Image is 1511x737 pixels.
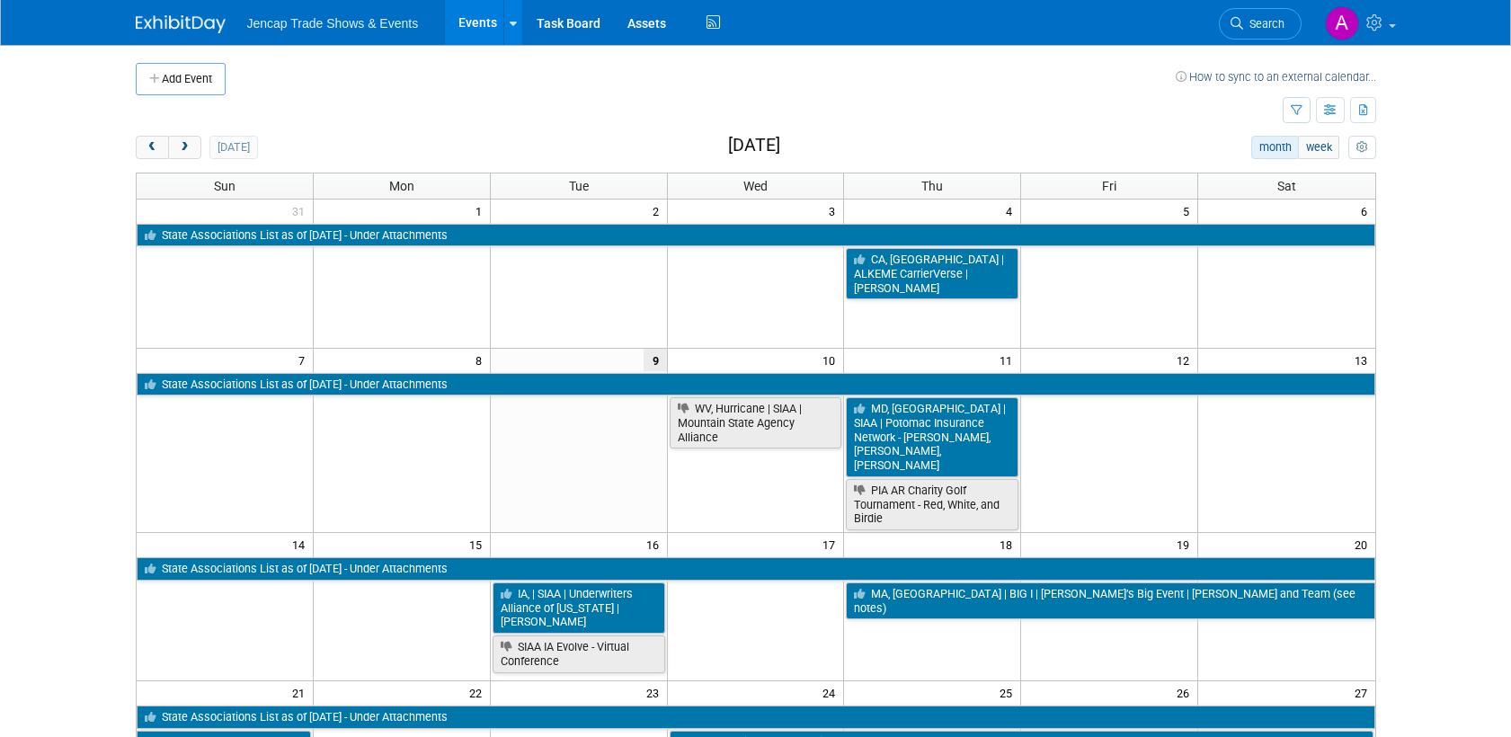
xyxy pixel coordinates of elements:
[846,479,1018,530] a: PIA AR Charity Golf Tournament - Red, White, and Birdie
[1175,349,1197,371] span: 12
[921,179,943,193] span: Thu
[846,248,1018,299] a: CA, [GEOGRAPHIC_DATA] | ALKEME CarrierVerse | [PERSON_NAME]
[1175,681,1197,704] span: 26
[136,63,226,95] button: Add Event
[1277,179,1296,193] span: Sat
[1102,179,1116,193] span: Fri
[1353,681,1375,704] span: 27
[467,681,490,704] span: 22
[1219,8,1302,40] a: Search
[137,706,1375,729] a: State Associations List as of [DATE] - Under Attachments
[136,15,226,33] img: ExhibitDay
[651,200,667,222] span: 2
[821,533,843,555] span: 17
[846,582,1374,619] a: MA, [GEOGRAPHIC_DATA] | BIG I | [PERSON_NAME]’s Big Event | [PERSON_NAME] and Team (see notes)
[1353,349,1375,371] span: 13
[209,136,257,159] button: [DATE]
[290,533,313,555] span: 14
[389,179,414,193] span: Mon
[821,349,843,371] span: 10
[1251,136,1299,159] button: month
[474,349,490,371] span: 8
[247,16,419,31] span: Jencap Trade Shows & Events
[493,635,665,672] a: SIAA IA Evolve - Virtual Conference
[670,397,842,448] a: WV, Hurricane | SIAA | Mountain State Agency Alliance
[821,681,843,704] span: 24
[1353,533,1375,555] span: 20
[569,179,589,193] span: Tue
[644,349,667,371] span: 9
[998,533,1020,555] span: 18
[467,533,490,555] span: 15
[1176,70,1376,84] a: How to sync to an external calendar...
[1175,533,1197,555] span: 19
[1243,17,1284,31] span: Search
[827,200,843,222] span: 3
[1348,136,1375,159] button: myCustomButton
[743,179,768,193] span: Wed
[493,582,665,634] a: IA, | SIAA | Underwriters Alliance of [US_STATE] | [PERSON_NAME]
[137,224,1375,247] a: State Associations List as of [DATE] - Under Attachments
[998,349,1020,371] span: 11
[644,533,667,555] span: 16
[1359,200,1375,222] span: 6
[998,681,1020,704] span: 25
[290,200,313,222] span: 31
[728,136,780,155] h2: [DATE]
[168,136,201,159] button: next
[846,397,1018,477] a: MD, [GEOGRAPHIC_DATA] | SIAA | Potomac Insurance Network - [PERSON_NAME], [PERSON_NAME], [PERSON_...
[474,200,490,222] span: 1
[290,681,313,704] span: 21
[297,349,313,371] span: 7
[137,557,1375,581] a: State Associations List as of [DATE] - Under Attachments
[136,136,169,159] button: prev
[1181,200,1197,222] span: 5
[644,681,667,704] span: 23
[214,179,236,193] span: Sun
[1298,136,1339,159] button: week
[1325,6,1359,40] img: Allison Sharpe
[1004,200,1020,222] span: 4
[137,373,1375,396] a: State Associations List as of [DATE] - Under Attachments
[1356,142,1368,154] i: Personalize Calendar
